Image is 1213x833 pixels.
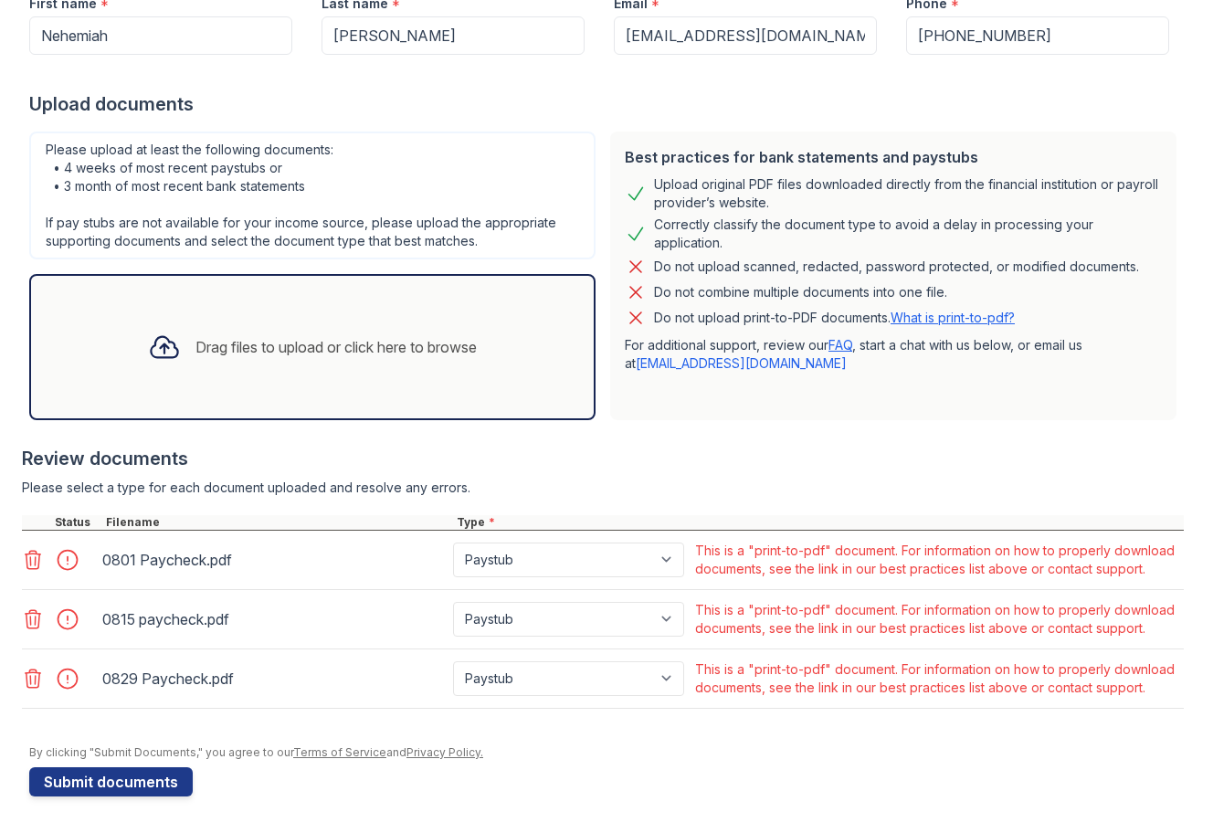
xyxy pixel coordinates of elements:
[102,664,446,693] div: 0829 Paycheck.pdf
[654,216,1162,252] div: Correctly classify the document type to avoid a delay in processing your application.
[695,542,1180,578] div: This is a "print-to-pdf" document. For information on how to properly download documents, see the...
[29,745,1184,760] div: By clicking "Submit Documents," you agree to our and
[22,479,1184,497] div: Please select a type for each document uploaded and resolve any errors.
[102,605,446,634] div: 0815 paycheck.pdf
[29,767,193,796] button: Submit documents
[625,336,1162,373] p: For additional support, review our , start a chat with us below, or email us at
[102,515,453,530] div: Filename
[654,256,1139,278] div: Do not upload scanned, redacted, password protected, or modified documents.
[695,601,1180,638] div: This is a "print-to-pdf" document. For information on how to properly download documents, see the...
[29,132,596,259] div: Please upload at least the following documents: • 4 weeks of most recent paystubs or • 3 month of...
[828,337,852,353] a: FAQ
[102,545,446,575] div: 0801 Paycheck.pdf
[654,309,1015,327] p: Do not upload print-to-PDF documents.
[293,745,386,759] a: Terms of Service
[636,355,847,371] a: [EMAIL_ADDRESS][DOMAIN_NAME]
[891,310,1015,325] a: What is print-to-pdf?
[654,281,947,303] div: Do not combine multiple documents into one file.
[625,146,1162,168] div: Best practices for bank statements and paystubs
[51,515,102,530] div: Status
[654,175,1162,212] div: Upload original PDF files downloaded directly from the financial institution or payroll provider’...
[195,336,477,358] div: Drag files to upload or click here to browse
[453,515,1184,530] div: Type
[22,446,1184,471] div: Review documents
[406,745,483,759] a: Privacy Policy.
[695,660,1180,697] div: This is a "print-to-pdf" document. For information on how to properly download documents, see the...
[29,91,1184,117] div: Upload documents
